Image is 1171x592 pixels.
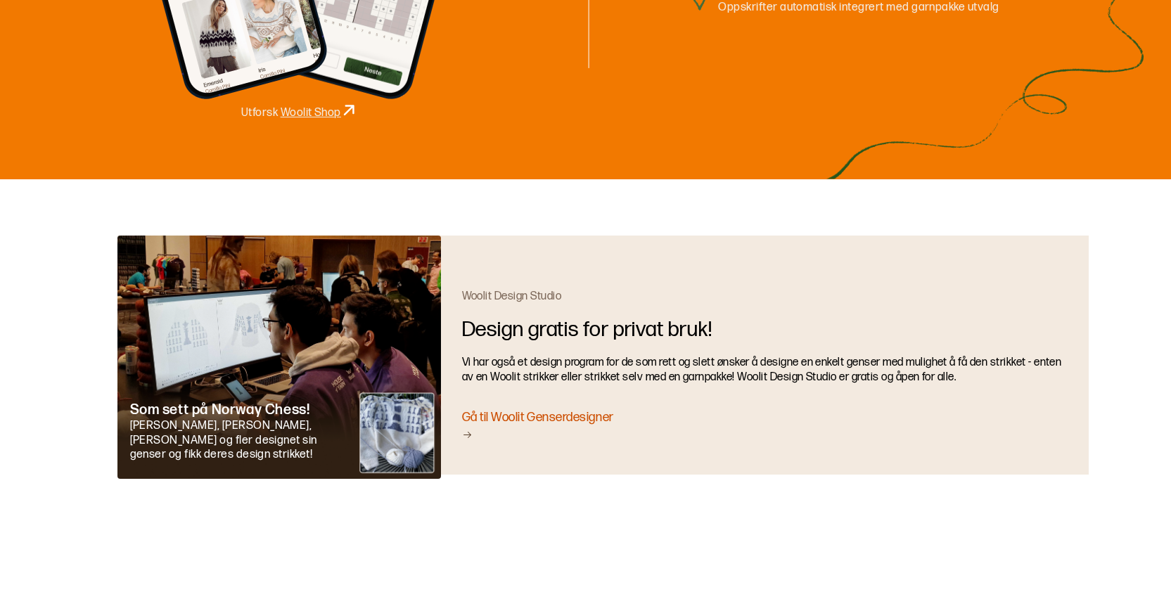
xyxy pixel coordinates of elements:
[130,401,344,419] div: Som sett på Norway Chess !
[117,236,441,479] img: Illustrasjon av Woolit Design Studio Pro
[281,106,341,120] a: Woolit Shop
[130,419,344,463] div: [PERSON_NAME], [PERSON_NAME], [PERSON_NAME] og fler designet sin genser og fikk deres design stri...
[462,316,1068,344] div: Design gratis for privat bruk !
[462,409,1068,442] a: Gå til Woolit Genserdesigner
[343,105,354,116] img: Pil
[462,290,1068,304] div: Woolit Design Studio
[241,105,355,121] div: Utforsk
[462,356,1068,385] div: Vi har også et design program for de som rett og slett ønsker å designe en enkelt genser med muli...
